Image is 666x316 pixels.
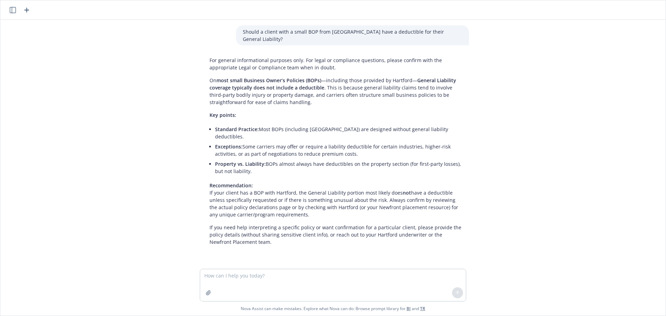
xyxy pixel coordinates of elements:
span: Recommendation: [210,182,253,189]
span: most small Business Owner’s Policies (BOPs) [216,77,321,84]
p: On —including those provided by Hartford— . This is because general liability claims tend to invo... [210,77,462,106]
li: BOPs almost always have deductibles on the property section (for first-party losses), but not lia... [215,159,462,176]
span: not [403,189,411,196]
span: Key points: [210,112,236,118]
p: If your client has a BOP with Hartford, the General Liability portion most likely does have a ded... [210,182,462,218]
p: Should a client with a small BOP from [GEOGRAPHIC_DATA] have a deductible for their General Liabi... [243,28,462,43]
span: Nova Assist can make mistakes. Explore what Nova can do: Browse prompt library for and [241,301,425,316]
p: For general informational purposes only. For legal or compliance questions, please confirm with t... [210,57,462,71]
li: Most BOPs (including [GEOGRAPHIC_DATA]) are designed without general liability deductibles. [215,124,462,142]
span: Standard Practice: [215,126,259,133]
p: If you need help interpreting a specific policy or want confirmation for a particular client, ple... [210,224,462,246]
span: Property vs. Liability: [215,161,266,167]
span: Exceptions: [215,143,242,150]
li: Some carriers may offer or require a liability deductible for certain industries, higher-risk act... [215,142,462,159]
a: BI [407,306,411,311]
a: TR [420,306,425,311]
